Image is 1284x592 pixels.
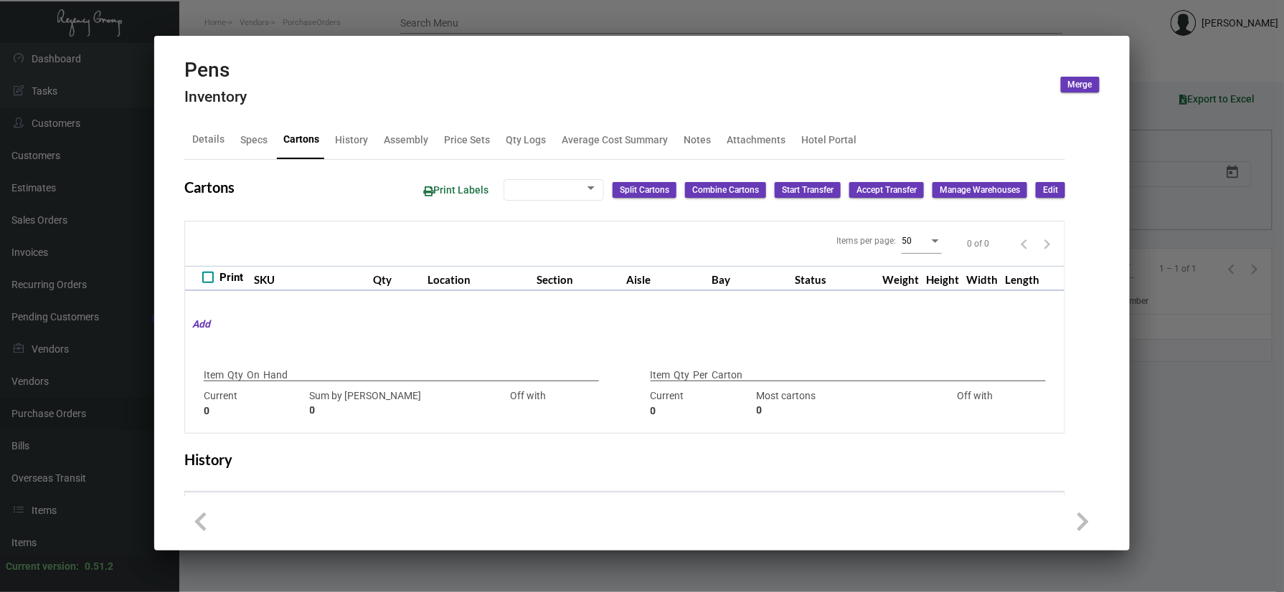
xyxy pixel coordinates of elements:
th: Qty [948,492,1065,517]
mat-hint: Add [185,317,210,332]
button: Split Cartons [613,182,676,198]
th: Section [533,266,623,291]
th: Aisle [623,266,708,291]
th: To [415,492,470,517]
th: Status [791,266,879,291]
th: Location [424,266,533,291]
th: Event [470,492,576,517]
div: Most cartons [757,388,919,419]
p: On [247,368,260,383]
button: Merge [1061,77,1100,92]
span: Edit [1043,184,1058,196]
p: Qty [227,368,243,383]
th: Length [1002,266,1044,291]
div: Cartons [283,132,319,147]
div: Specs [240,132,268,147]
div: 0.51.2 [85,559,113,574]
h2: Cartons [184,178,235,196]
span: Merge [1068,79,1092,91]
span: Split Cartons [620,184,669,196]
button: Start Transfer [775,182,841,198]
span: Accept Transfer [856,184,917,196]
span: Print [219,269,243,286]
div: Current [651,388,750,419]
th: Date [185,492,317,517]
p: Item [651,368,671,383]
th: SKU [250,266,369,291]
div: Attachments [727,132,785,147]
th: Weight [879,266,923,291]
div: Current version: [6,559,79,574]
h2: History [184,451,232,468]
div: Notes [684,132,711,147]
div: Sum by [PERSON_NAME] [310,388,472,419]
div: 0 of 0 [968,237,990,250]
div: Off with [926,388,1025,419]
button: Accept Transfer [849,182,924,198]
th: Qty [369,266,424,291]
th: Description [759,492,948,517]
p: Hand [263,368,288,383]
h2: Pens [184,58,247,82]
th: From [317,492,415,517]
div: Price Sets [444,132,490,147]
th: Height [923,266,963,291]
p: Qty [674,368,690,383]
span: Combine Cartons [692,184,759,196]
mat-select: Items per page: [902,235,942,247]
div: Qty Logs [506,132,546,147]
span: Start Transfer [782,184,834,196]
div: Items per page: [836,234,896,247]
div: Current [204,388,303,419]
button: Manage Warehouses [933,182,1027,198]
p: Carton [712,368,743,383]
p: Per [694,368,709,383]
p: Item [204,368,224,383]
span: 50 [902,236,912,246]
button: Edit [1036,182,1065,198]
div: Details [192,132,225,147]
button: Print Labels [412,177,500,204]
div: Off with [479,388,578,419]
h4: Inventory [184,88,247,106]
div: Average Cost Summary [562,132,668,147]
span: Manage Warehouses [940,184,1020,196]
div: Assembly [384,132,428,147]
button: Combine Cartons [685,182,766,198]
div: Hotel Portal [801,132,856,147]
th: Bay [708,266,791,291]
button: Previous page [1013,232,1036,255]
span: Print Labels [423,184,488,196]
th: Width [963,266,1002,291]
button: Next page [1036,232,1059,255]
th: Entered By [576,492,759,517]
div: History [335,132,368,147]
